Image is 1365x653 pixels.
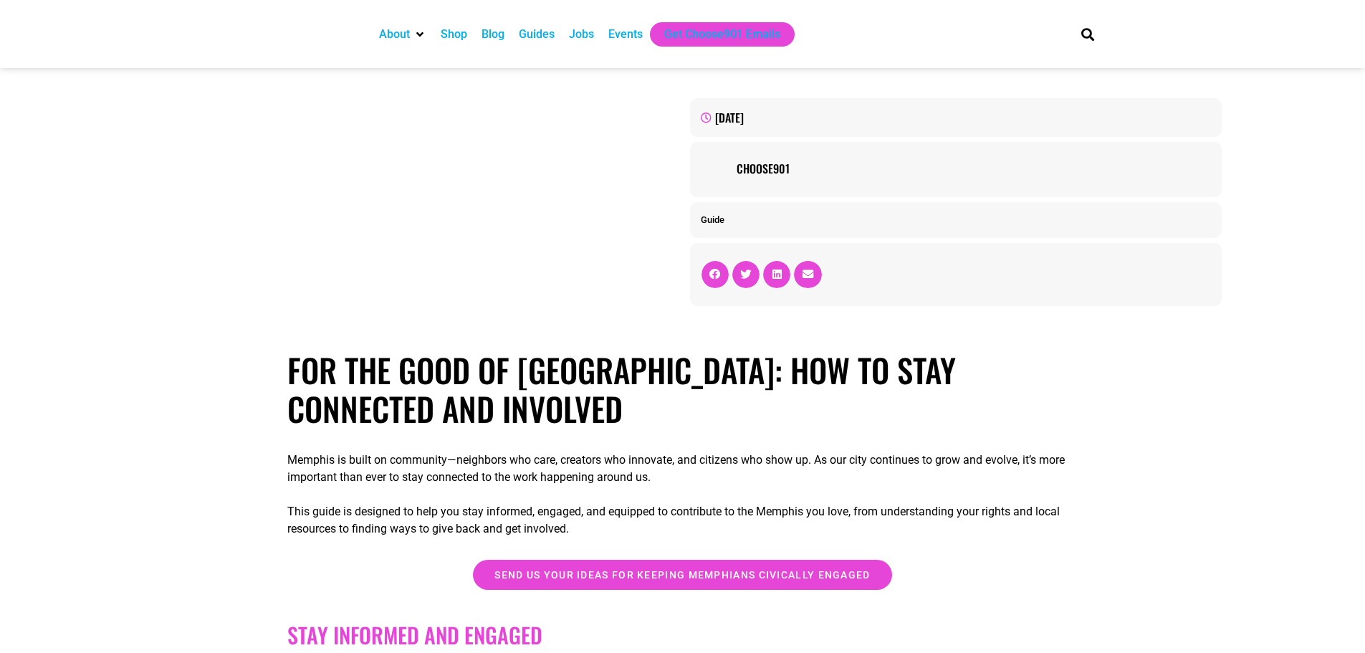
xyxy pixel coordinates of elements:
h2: Stay Informed and Engaged [287,622,1078,648]
time: [DATE] [715,109,744,126]
a: Guides [519,26,555,43]
div: About [372,22,434,47]
a: Blog [482,26,504,43]
a: Get Choose901 Emails [664,26,780,43]
img: Picture of Choose901 [701,153,729,181]
div: Share on linkedin [763,261,790,288]
div: Share on email [794,261,821,288]
a: Send us your ideas for keeping Memphians civically engaged [473,560,891,590]
p: This guide is designed to help you stay informed, engaged, and equipped to contribute to the Memp... [287,503,1078,538]
p: Memphis is built on community—neighbors who care, creators who innovate, and citizens who show up... [287,452,1078,486]
a: About [379,26,410,43]
a: Choose901 [737,160,1211,177]
div: Search [1076,22,1099,46]
a: Jobs [569,26,594,43]
a: Guide [701,214,724,225]
a: Shop [441,26,467,43]
h1: For the Good of [GEOGRAPHIC_DATA]: How to Stay Connected and Involved [287,351,1078,428]
div: Share on twitter [732,261,760,288]
nav: Main nav [372,22,1057,47]
div: Share on facebook [701,261,729,288]
span: Send us your ideas for keeping Memphians civically engaged [494,570,870,580]
a: Events [608,26,643,43]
